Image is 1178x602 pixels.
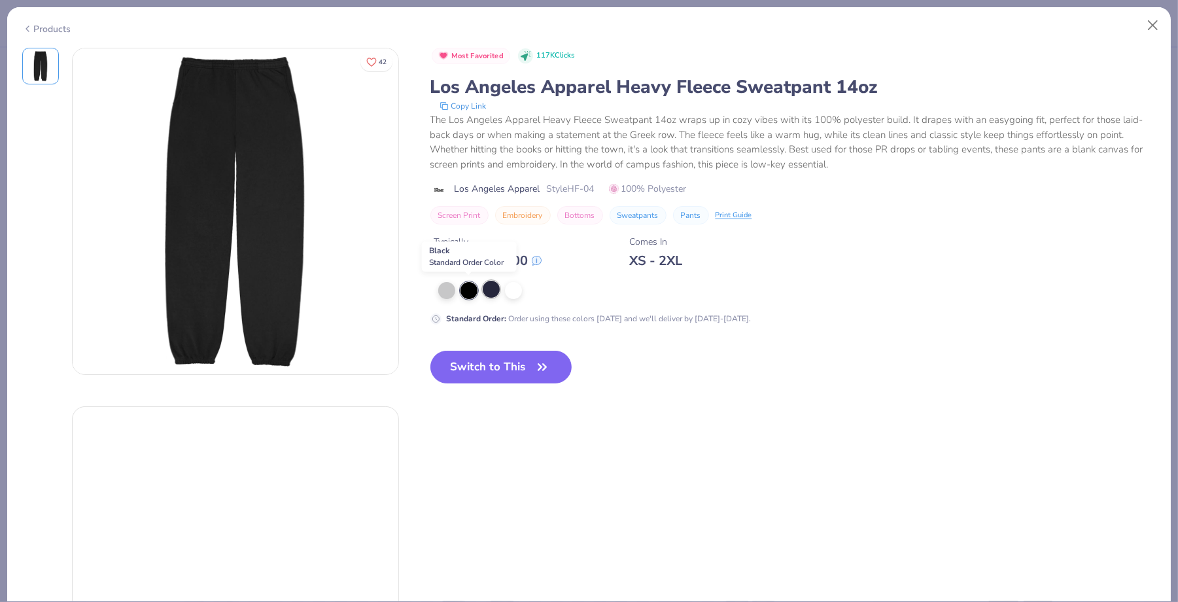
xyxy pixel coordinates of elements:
[557,206,603,224] button: Bottoms
[536,50,574,62] span: 117K Clicks
[495,206,551,224] button: Embroidery
[25,50,56,82] img: Front
[447,313,752,325] div: Order using these colors [DATE] and we'll deliver by [DATE]-[DATE].
[73,48,398,374] img: Front
[438,50,449,61] img: Most Favorited sort
[422,241,517,272] div: Black
[436,99,491,113] button: copy to clipboard
[630,253,683,269] div: XS - 2XL
[547,182,595,196] span: Style HF-04
[360,52,392,71] button: Like
[432,48,511,65] button: Badge Button
[434,235,542,249] div: Typically
[451,52,504,60] span: Most Favorited
[430,75,1156,99] div: Los Angeles Apparel Heavy Fleece Sweatpant 14oz
[610,206,667,224] button: Sweatpants
[430,113,1156,171] div: The Los Angeles Apparel Heavy Fleece Sweatpant 14oz wraps up in cozy vibes with its 100% polyeste...
[1141,13,1166,38] button: Close
[630,235,683,249] div: Comes In
[673,206,709,224] button: Pants
[716,210,752,221] div: Print Guide
[22,22,71,36] div: Products
[429,257,504,268] span: Standard Order Color
[430,206,489,224] button: Screen Print
[430,351,572,383] button: Switch to This
[430,185,448,195] img: brand logo
[434,253,542,269] div: $ 73.00 - $ 81.00
[455,182,540,196] span: Los Angeles Apparel
[609,182,687,196] span: 100% Polyester
[379,59,387,65] span: 42
[447,313,507,324] strong: Standard Order :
